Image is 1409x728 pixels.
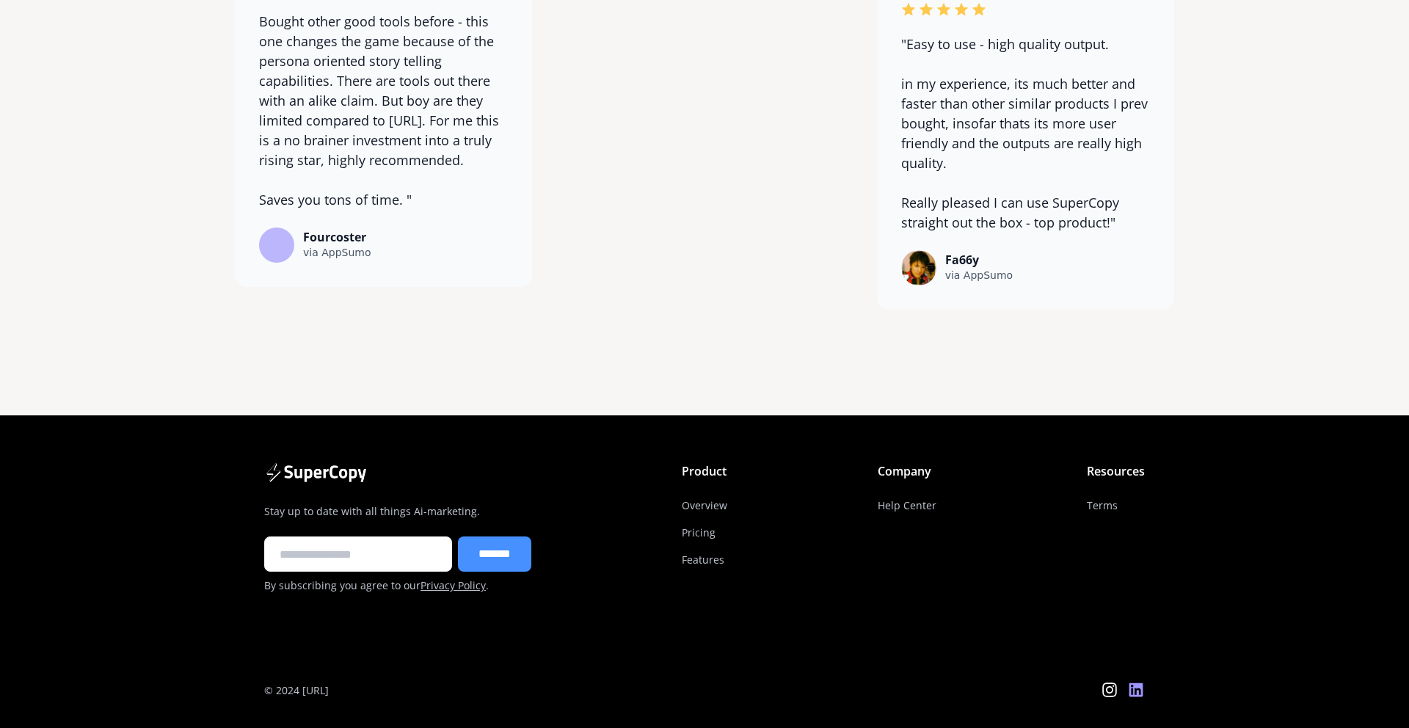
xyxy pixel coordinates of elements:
[303,245,371,261] div: via AppSumo
[878,492,936,519] a: Help Center
[264,578,531,593] div: By subscribing you agree to our .
[264,536,531,593] form: Footer 1 Form
[682,519,716,546] a: Pricing
[1087,492,1118,519] a: Terms
[682,462,727,480] div: Product
[264,503,531,519] div: Stay up to date with all things Ai-marketing.
[682,546,724,573] a: Features
[901,34,1150,233] div: "Easy to use - high quality output. in my experience, its much better and faster than other simil...
[1087,462,1145,480] div: Resources
[264,682,329,698] div: © 2024 [URL]
[303,230,371,244] div: Fourcoster
[878,462,931,480] div: Company
[420,578,486,592] a: Privacy Policy
[945,268,1013,283] div: via AppSumo
[682,492,727,519] a: Overview
[945,253,1013,267] div: Fa66y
